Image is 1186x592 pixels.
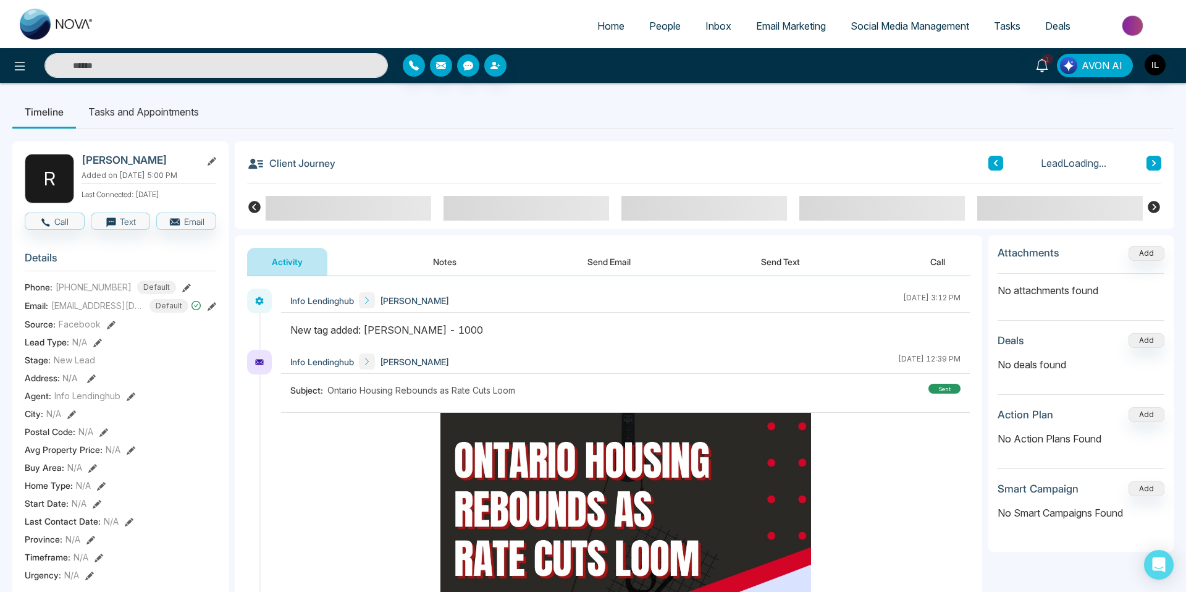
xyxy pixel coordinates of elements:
span: N/A [74,551,88,564]
h3: Client Journey [247,154,335,172]
span: Province : [25,533,62,546]
button: Add [1129,333,1164,348]
a: Tasks [982,14,1033,38]
a: Inbox [693,14,744,38]
span: Tasks [994,20,1020,32]
button: Email [156,213,216,230]
span: Info Lendinghub [290,294,354,307]
button: Notes [408,248,481,276]
span: Stage: [25,353,51,366]
button: Send Text [736,248,825,276]
button: Call [906,248,970,276]
h2: [PERSON_NAME] [82,154,196,166]
div: [DATE] 3:12 PM [903,292,961,308]
span: Default [149,299,188,313]
span: Start Date : [25,497,69,510]
span: Source: [25,318,56,331]
span: Inbox [705,20,731,32]
span: Postal Code : [25,425,75,438]
span: City : [25,407,43,420]
span: N/A [64,569,79,581]
span: N/A [78,425,93,438]
span: Home [597,20,625,32]
button: Call [25,213,85,230]
a: Email Marketing [744,14,838,38]
span: Subject: [290,384,327,397]
span: Social Media Management [851,20,969,32]
img: User Avatar [1145,54,1166,75]
button: Activity [247,248,327,276]
h3: Details [25,252,216,271]
span: Last Contact Date : [25,515,101,528]
span: [PHONE_NUMBER] [56,281,132,294]
a: 1 [1027,54,1057,75]
span: Phone: [25,281,53,294]
p: Added on [DATE] 5:00 PM [82,170,216,181]
div: sent [928,384,961,394]
span: Lead Loading... [1041,156,1106,171]
span: Info Lendinghub [290,355,354,368]
a: Social Media Management [838,14,982,38]
li: Timeline [12,95,76,129]
span: AVON AI [1082,58,1122,73]
h3: Action Plan [998,408,1053,421]
button: Add [1129,481,1164,496]
div: [DATE] 12:39 PM [898,353,961,370]
span: Home Type : [25,479,73,492]
div: R [25,154,74,203]
span: [PERSON_NAME] [380,355,449,368]
span: Ontario Housing Rebounds as Rate Cuts Loom [327,384,515,397]
span: Facebook [59,318,101,331]
a: Deals [1033,14,1083,38]
button: Add [1129,407,1164,422]
p: No attachments found [998,274,1164,298]
p: No Smart Campaigns Found [998,505,1164,520]
button: Send Email [563,248,655,276]
span: 1 [1042,54,1053,65]
span: N/A [76,479,91,492]
span: N/A [62,373,78,383]
h3: Attachments [998,247,1059,259]
span: Buy Area : [25,461,64,474]
span: N/A [72,336,87,349]
p: No deals found [998,357,1164,372]
span: N/A [67,461,82,474]
img: Nova CRM Logo [20,9,94,40]
li: Tasks and Appointments [76,95,211,129]
img: Lead Flow [1060,57,1077,74]
span: New Lead [54,353,95,366]
span: Email Marketing [756,20,826,32]
span: Add [1129,247,1164,258]
span: Lead Type: [25,336,69,349]
a: People [637,14,693,38]
p: Last Connected: [DATE] [82,187,216,200]
span: Deals [1045,20,1070,32]
span: People [649,20,681,32]
button: Add [1129,246,1164,261]
span: N/A [104,515,119,528]
a: Home [585,14,637,38]
span: Default [137,281,176,294]
h3: Smart Campaign [998,483,1079,495]
span: [EMAIL_ADDRESS][DOMAIN_NAME] [51,299,144,312]
div: Open Intercom Messenger [1144,550,1174,580]
span: N/A [46,407,61,420]
button: AVON AI [1057,54,1133,77]
h3: Deals [998,334,1024,347]
span: [PERSON_NAME] [380,294,449,307]
button: Text [91,213,151,230]
span: Timeframe : [25,551,70,564]
span: Avg Property Price : [25,443,103,456]
span: N/A [65,533,80,546]
span: Address: [25,371,78,384]
p: No Action Plans Found [998,431,1164,446]
span: Urgency : [25,569,61,581]
span: N/A [106,443,120,456]
span: Info Lendinghub [54,389,120,402]
img: Market-place.gif [1089,12,1179,40]
span: N/A [72,497,86,510]
span: Email: [25,299,48,312]
span: Agent: [25,389,51,402]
